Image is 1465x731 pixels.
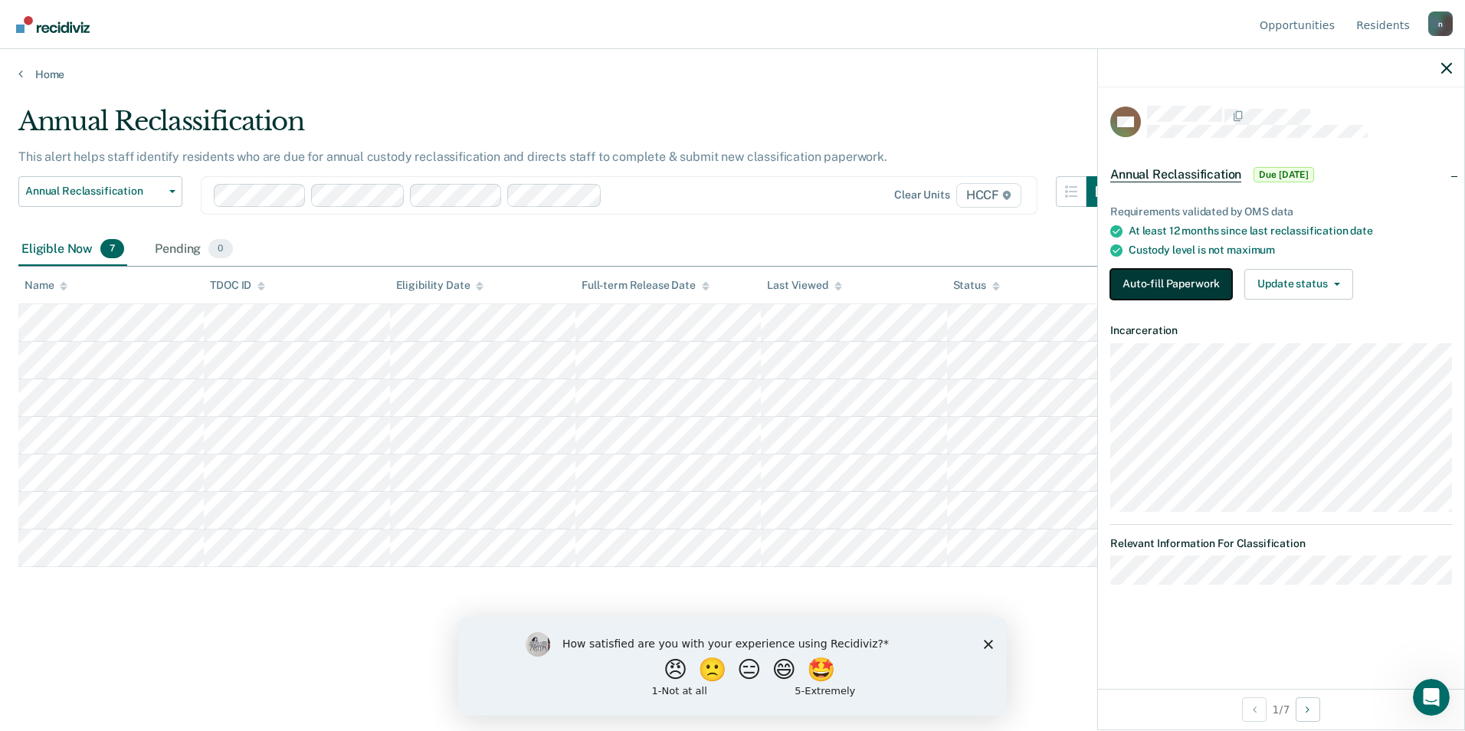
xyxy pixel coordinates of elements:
[1110,205,1452,218] div: Requirements validated by OMS data
[18,106,1117,149] div: Annual Reclassification
[1428,11,1453,36] div: n
[1350,225,1372,237] span: date
[1428,11,1453,36] button: Profile dropdown button
[396,279,484,292] div: Eligibility Date
[953,279,1000,292] div: Status
[1254,167,1314,182] span: Due [DATE]
[582,279,710,292] div: Full-term Release Date
[1110,269,1232,300] button: Auto-fill Paperwork
[1098,689,1464,729] div: 1 / 7
[18,149,887,164] p: This alert helps staff identify residents who are due for annual custody reclassification and dir...
[1129,225,1452,238] div: At least 12 months since last reclassification
[1110,537,1452,550] dt: Relevant Information For Classification
[1110,167,1241,182] span: Annual Reclassification
[18,233,127,267] div: Eligible Now
[25,279,67,292] div: Name
[208,239,232,259] span: 0
[100,239,124,259] span: 7
[1413,679,1450,716] iframe: Intercom live chat
[767,279,841,292] div: Last Viewed
[956,183,1021,208] span: HCCF
[1110,269,1238,300] a: Navigate to form link
[16,16,90,33] img: Recidiviz
[25,185,163,198] span: Annual Reclassification
[1296,697,1320,722] button: Next Opportunity
[1110,324,1452,337] dt: Incarceration
[18,67,1447,81] a: Home
[894,188,950,202] div: Clear units
[1227,244,1275,256] span: maximum
[1242,697,1267,722] button: Previous Opportunity
[152,233,235,267] div: Pending
[1098,150,1464,199] div: Annual ReclassificationDue [DATE]
[1129,244,1452,257] div: Custody level is not
[210,279,265,292] div: TDOC ID
[1244,269,1352,300] button: Update status
[458,617,1007,716] iframe: Survey by Kim from Recidiviz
